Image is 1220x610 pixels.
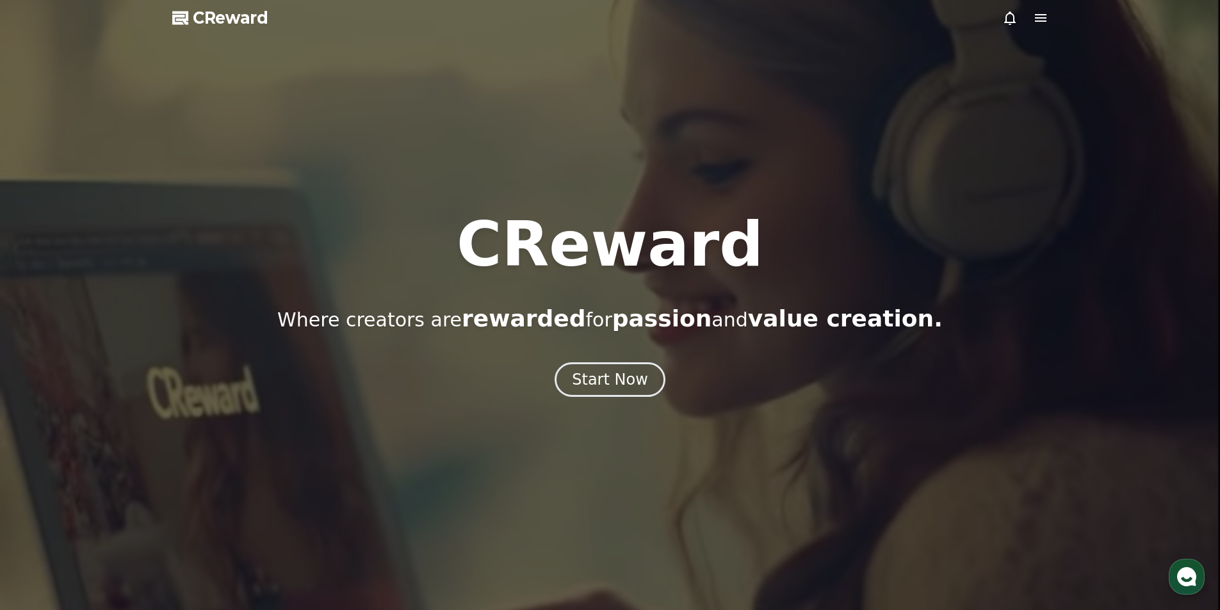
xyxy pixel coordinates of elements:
a: Settings [165,406,246,438]
span: CReward [193,8,268,28]
a: Home [4,406,85,438]
span: value creation. [748,305,943,332]
p: Where creators are for and [277,306,943,332]
h1: CReward [457,214,763,275]
a: Start Now [555,375,665,387]
span: rewarded [462,305,585,332]
span: Home [33,425,55,435]
button: Start Now [555,362,665,397]
div: Start Now [572,369,648,390]
span: passion [612,305,712,332]
a: Messages [85,406,165,438]
span: Messages [106,426,144,436]
span: Settings [190,425,221,435]
a: CReward [172,8,268,28]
